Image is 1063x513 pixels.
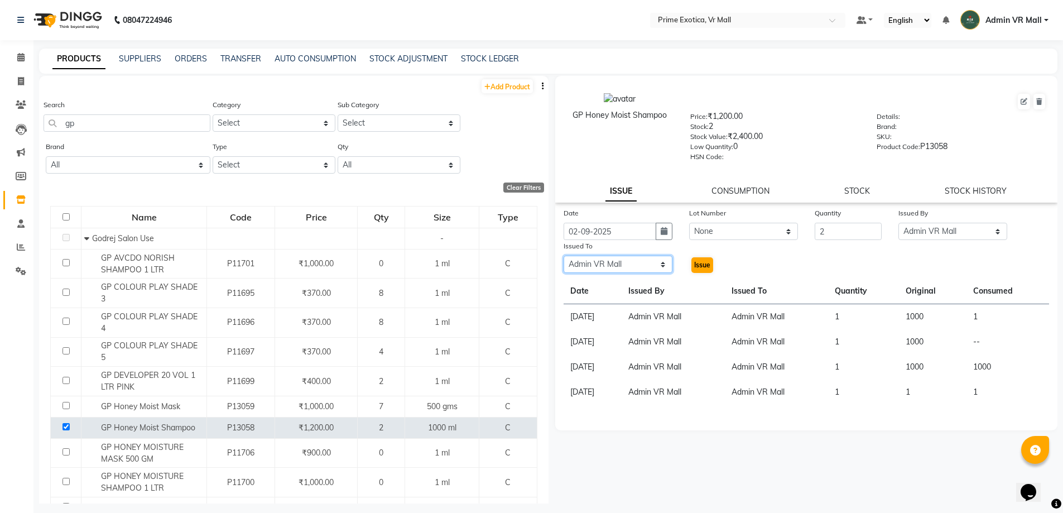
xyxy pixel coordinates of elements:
[428,423,456,433] span: 1000 ml
[435,288,450,298] span: 1 ml
[101,471,184,493] span: GP HONEY MOISTURE SHAMPOO 1 LTR
[302,448,331,458] span: ₹900.00
[101,502,187,512] span: GP Keratin Revive Mask
[505,401,511,411] span: C
[101,253,175,275] span: GP AVCDO NORISH SHAMPOO 1 LTR
[505,376,511,386] span: C
[690,152,724,162] label: HSN Code:
[358,207,404,227] div: Qty
[966,304,1049,330] td: 1
[101,401,180,411] span: GP Honey Moist Mask
[505,502,511,512] span: C
[92,233,154,243] span: Godrej Salon Use
[564,354,622,380] td: [DATE]
[440,233,444,243] span: -
[46,142,64,152] label: Brand
[379,477,383,487] span: 0
[966,329,1049,354] td: --
[828,329,899,354] td: 1
[101,423,195,433] span: GP Honey Moist Shampoo
[725,304,828,330] td: Admin VR Mall
[622,329,725,354] td: Admin VR Mall
[564,241,593,251] label: Issued To
[711,186,769,196] a: CONSUMPTION
[227,401,254,411] span: P13059
[227,288,254,298] span: P11695
[564,208,579,218] label: Date
[84,233,92,243] span: Collapse Row
[725,354,828,380] td: Admin VR Mall
[899,279,966,304] th: Original
[406,207,478,227] div: Size
[299,477,334,487] span: ₹1,000.00
[566,109,674,121] div: GP Honey Moist Shampoo
[101,311,198,333] span: GP COLOUR PLAY SHADE 4
[725,279,828,304] th: Issued To
[694,261,710,269] span: Issue
[227,347,254,357] span: P11697
[605,181,637,202] a: ISSUE
[302,347,331,357] span: ₹370.00
[379,317,383,327] span: 8
[691,257,713,273] button: Issue
[482,79,533,93] a: Add Product
[123,4,172,36] b: 08047224946
[505,423,511,433] span: C
[175,54,207,64] a: ORDERS
[877,142,920,152] label: Product Code:
[299,423,334,433] span: ₹1,200.00
[227,317,254,327] span: P11696
[379,376,383,386] span: 2
[564,304,622,330] td: [DATE]
[227,376,254,386] span: P11699
[828,380,899,405] td: 1
[505,288,511,298] span: C
[828,304,899,330] td: 1
[379,347,383,357] span: 4
[379,288,383,298] span: 8
[369,54,448,64] a: STOCK ADJUSTMENT
[899,329,966,354] td: 1000
[505,448,511,458] span: C
[877,112,900,122] label: Details:
[690,132,728,142] label: Stock Value:
[505,317,511,327] span: C
[101,370,195,392] span: GP DEVELOPER 20 VOL 1 LTR PINK
[379,502,383,512] span: 0
[690,121,860,136] div: 2
[622,304,725,330] td: Admin VR Mall
[505,477,511,487] span: C
[877,122,897,132] label: Brand:
[302,317,331,327] span: ₹370.00
[338,100,379,110] label: Sub Category
[461,54,519,64] a: STOCK LEDGER
[435,317,450,327] span: 1 ml
[480,207,536,227] div: Type
[828,279,899,304] th: Quantity
[899,380,966,405] td: 1
[985,15,1042,26] span: Admin VR Mall
[379,448,383,458] span: 0
[435,376,450,386] span: 1 ml
[44,114,210,132] input: Search by product name or code
[877,132,892,142] label: SKU:
[213,100,241,110] label: Category
[564,380,622,405] td: [DATE]
[844,186,870,196] a: STOCK
[622,380,725,405] td: Admin VR Mall
[379,258,383,269] span: 0
[299,401,334,411] span: ₹1,000.00
[227,477,254,487] span: P11700
[435,477,450,487] span: 1 ml
[227,448,254,458] span: P11706
[564,329,622,354] td: [DATE]
[276,207,357,227] div: Price
[966,279,1049,304] th: Consumed
[302,376,331,386] span: ₹400.00
[101,341,198,362] span: GP COLOUR PLAY SHADE 5
[220,54,261,64] a: TRANSFER
[690,112,708,122] label: Price:
[828,354,899,380] td: 1
[338,142,348,152] label: Qty
[725,380,828,405] td: Admin VR Mall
